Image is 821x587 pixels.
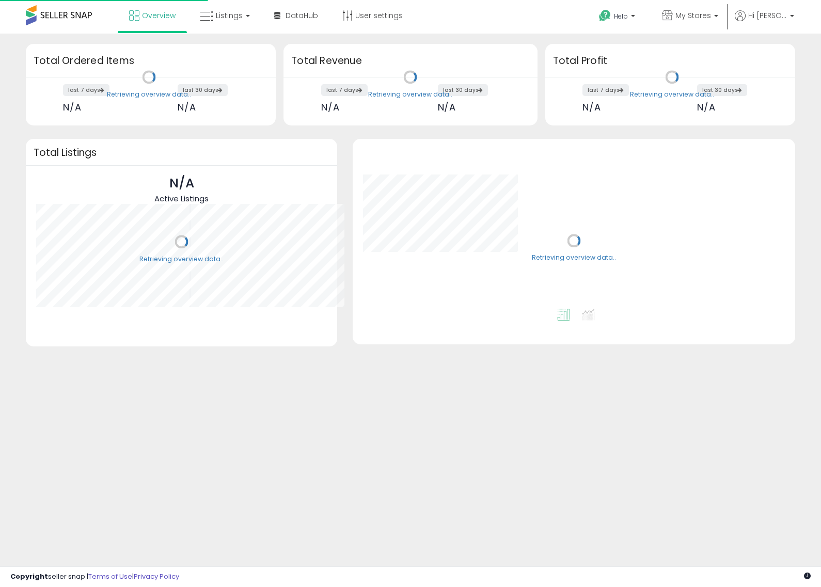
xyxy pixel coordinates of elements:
div: Retrieving overview data.. [532,253,616,263]
a: Help [591,2,645,34]
a: Hi [PERSON_NAME] [735,10,794,34]
span: My Stores [675,10,711,21]
div: Retrieving overview data.. [107,90,191,99]
span: Listings [216,10,243,21]
div: Retrieving overview data.. [368,90,452,99]
span: DataHub [286,10,318,21]
span: Help [614,12,628,21]
div: Retrieving overview data.. [139,255,224,264]
span: Hi [PERSON_NAME] [748,10,787,21]
i: Get Help [598,9,611,22]
div: Retrieving overview data.. [630,90,714,99]
span: Overview [142,10,176,21]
